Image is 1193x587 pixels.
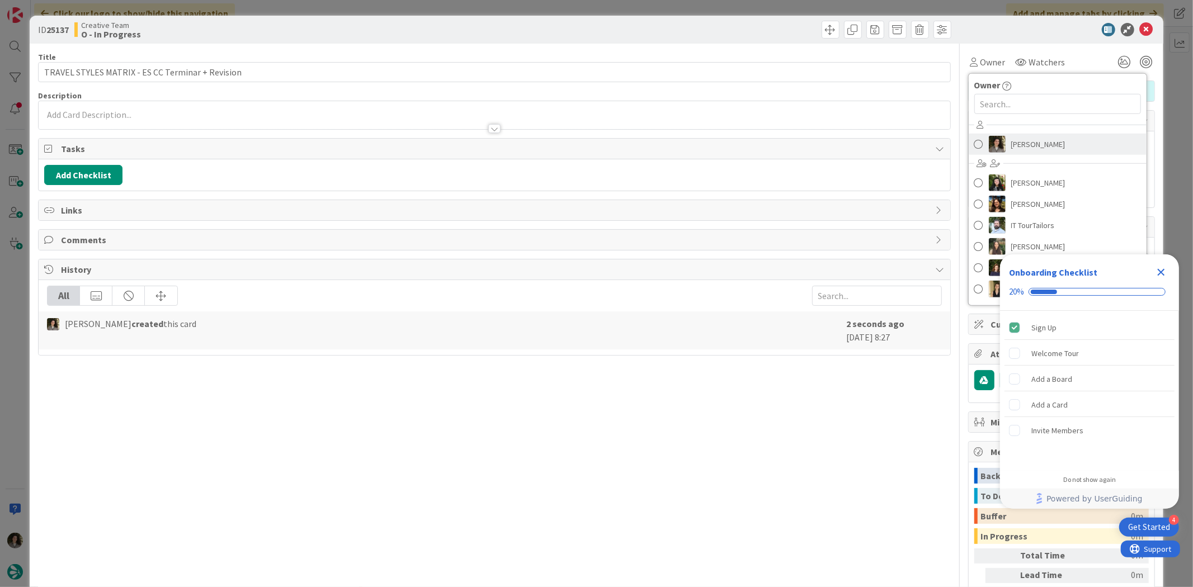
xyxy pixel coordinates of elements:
[974,94,1141,114] input: Search...
[812,286,942,306] input: Search...
[1169,515,1179,525] div: 4
[969,215,1147,236] a: ITIT TourTailors
[1046,492,1143,505] span: Powered by UserGuiding
[1000,254,1179,509] div: Checklist Container
[38,91,82,101] span: Description
[1011,136,1065,153] span: [PERSON_NAME]
[1011,196,1065,212] span: [PERSON_NAME]
[1063,475,1116,484] div: Do not show again
[1011,174,1065,191] span: [PERSON_NAME]
[38,52,56,62] label: Title
[1005,392,1175,417] div: Add a Card is incomplete.
[1009,287,1024,297] div: 20%
[981,488,1131,504] div: To Do
[1005,418,1175,443] div: Invite Members is incomplete.
[989,196,1006,212] img: DR
[989,281,1006,297] img: SP
[38,23,69,36] span: ID
[1005,367,1175,391] div: Add a Board is incomplete.
[44,165,122,185] button: Add Checklist
[1005,341,1175,366] div: Welcome Tour is incomplete.
[981,468,1131,484] div: Backlog
[38,62,950,82] input: type card name here...
[1128,522,1170,533] div: Get Started
[1152,263,1170,281] div: Close Checklist
[969,134,1147,155] a: MS[PERSON_NAME]
[1021,548,1082,564] div: Total Time
[989,259,1006,276] img: MC
[969,257,1147,278] a: MC[PERSON_NAME]
[61,263,930,276] span: History
[1087,548,1144,564] div: 0m
[1031,347,1079,360] div: Welcome Tour
[131,318,163,329] b: created
[46,24,69,35] b: 25137
[981,508,1131,524] div: Buffer
[1119,518,1179,537] div: Open Get Started checklist, remaining modules: 4
[974,78,1001,92] span: Owner
[61,203,930,217] span: Links
[1031,321,1057,334] div: Sign Up
[969,172,1147,193] a: BC[PERSON_NAME]
[1029,55,1065,69] span: Watchers
[61,142,930,155] span: Tasks
[991,347,1134,361] span: Attachments
[1011,217,1055,234] span: IT TourTailors
[81,21,141,30] span: Creative Team
[989,136,1006,153] img: MS
[1005,315,1175,340] div: Sign Up is complete.
[991,445,1134,458] span: Metrics
[991,318,1134,331] span: Custom Fields
[989,174,1006,191] img: BC
[1009,287,1170,297] div: Checklist progress: 20%
[847,318,905,329] b: 2 seconds ago
[1009,266,1097,279] div: Onboarding Checklist
[1021,568,1082,583] div: Lead Time
[989,238,1006,255] img: IG
[980,55,1006,69] span: Owner
[1006,489,1173,509] a: Powered by UserGuiding
[989,217,1006,234] img: IT
[991,415,1134,429] span: Mirrors
[981,528,1131,544] div: In Progress
[65,317,196,330] span: [PERSON_NAME] this card
[1031,424,1083,437] div: Invite Members
[1000,311,1179,468] div: Checklist items
[1087,568,1144,583] div: 0m
[1011,238,1065,255] span: [PERSON_NAME]
[23,2,51,15] span: Support
[1031,398,1068,411] div: Add a Card
[47,318,59,330] img: MS
[969,236,1147,257] a: IG[PERSON_NAME]
[1000,489,1179,509] div: Footer
[1031,372,1072,386] div: Add a Board
[969,278,1147,300] a: SP[PERSON_NAME]
[81,30,141,39] b: O - In Progress
[1131,508,1144,524] div: 0m
[847,317,942,344] div: [DATE] 8:27
[61,233,930,247] span: Comments
[48,286,80,305] div: All
[969,193,1147,215] a: DR[PERSON_NAME]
